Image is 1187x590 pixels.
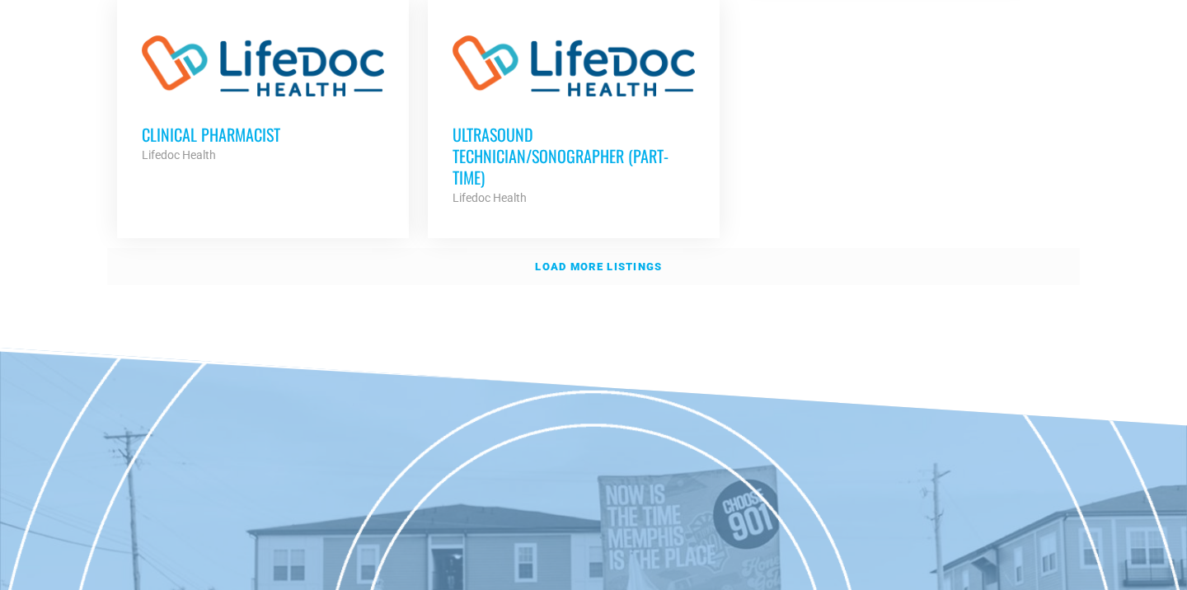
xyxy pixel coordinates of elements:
[453,191,527,204] strong: Lifedoc Health
[142,148,216,162] strong: Lifedoc Health
[453,124,695,188] h3: Ultrasound Technician/Sonographer (Part-Time)
[107,248,1080,286] a: Load more listings
[142,124,384,145] h3: Clinical Pharmacist
[535,260,662,273] strong: Load more listings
